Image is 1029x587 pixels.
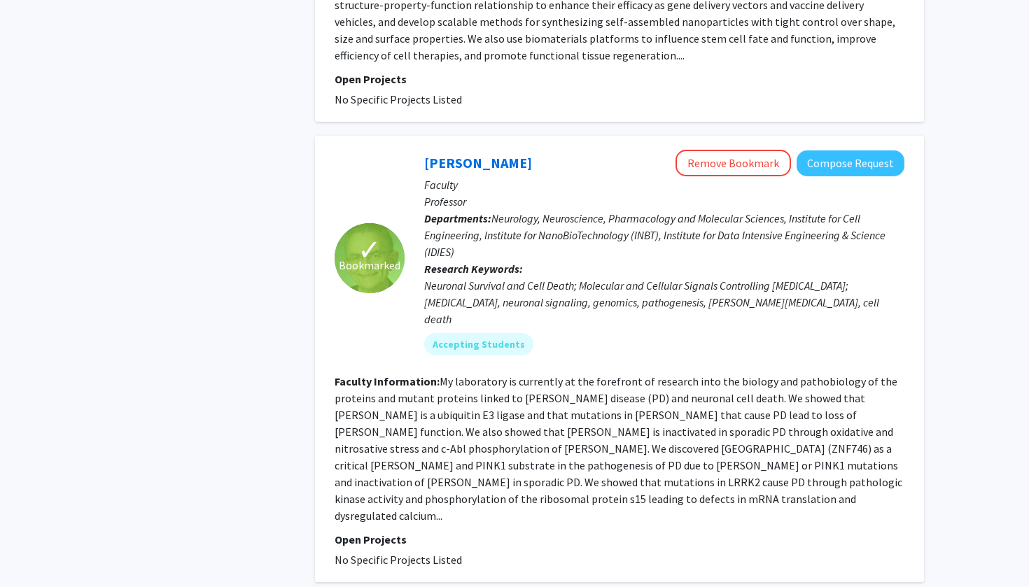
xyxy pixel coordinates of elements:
p: Open Projects [335,531,904,548]
iframe: Chat [10,524,59,577]
p: Professor [424,193,904,210]
b: Departments: [424,211,491,225]
b: Research Keywords: [424,262,523,276]
span: No Specific Projects Listed [335,553,462,567]
div: Neuronal Survival and Cell Death; Molecular and Cellular Signals Controlling [MEDICAL_DATA]; [MED... [424,277,904,327]
p: Faculty [424,176,904,193]
button: Remove Bookmark [675,150,791,176]
button: Compose Request to Ted Dawson [797,150,904,176]
span: No Specific Projects Listed [335,92,462,106]
span: Bookmarked [339,257,400,274]
mat-chip: Accepting Students [424,333,533,355]
b: Faculty Information: [335,374,440,388]
span: Neurology, Neuroscience, Pharmacology and Molecular Sciences, Institute for Cell Engineering, Ins... [424,211,885,259]
p: Open Projects [335,71,904,87]
a: [PERSON_NAME] [424,154,532,171]
span: ✓ [358,243,381,257]
fg-read-more: My laboratory is currently at the forefront of research into the biology and pathobiology of the ... [335,374,902,523]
